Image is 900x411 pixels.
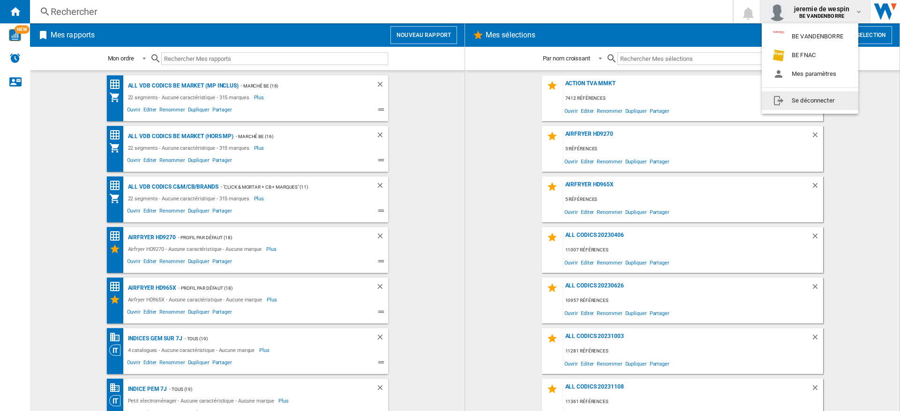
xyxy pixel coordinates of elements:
button: Mes paramètres [762,65,858,83]
button: BE VANDENBORRE [762,27,858,46]
button: BE FNAC [762,46,858,65]
button: Se déconnecter [762,91,858,110]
